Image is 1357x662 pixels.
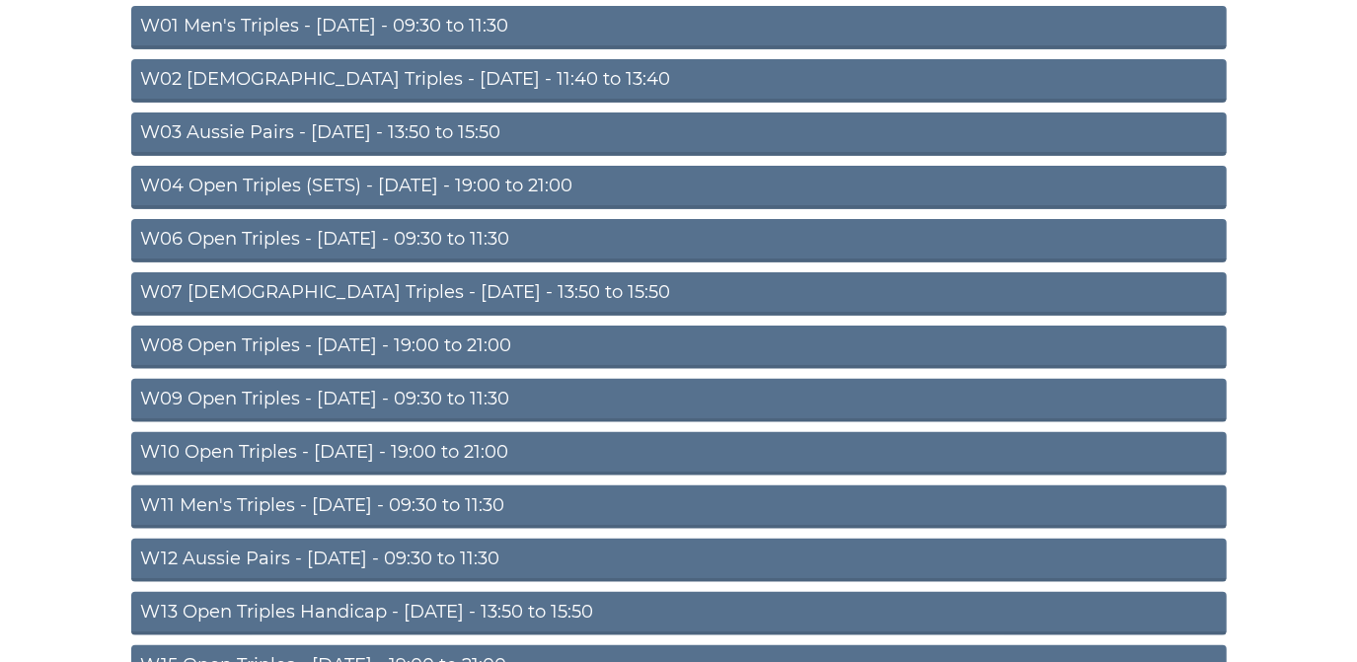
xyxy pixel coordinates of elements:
a: W12 Aussie Pairs - [DATE] - 09:30 to 11:30 [131,539,1227,582]
a: W01 Men's Triples - [DATE] - 09:30 to 11:30 [131,6,1227,49]
a: W11 Men's Triples - [DATE] - 09:30 to 11:30 [131,485,1227,529]
a: W10 Open Triples - [DATE] - 19:00 to 21:00 [131,432,1227,476]
a: W13 Open Triples Handicap - [DATE] - 13:50 to 15:50 [131,592,1227,635]
a: W08 Open Triples - [DATE] - 19:00 to 21:00 [131,326,1227,369]
a: W02 [DEMOGRAPHIC_DATA] Triples - [DATE] - 11:40 to 13:40 [131,59,1227,103]
a: W07 [DEMOGRAPHIC_DATA] Triples - [DATE] - 13:50 to 15:50 [131,272,1227,316]
a: W06 Open Triples - [DATE] - 09:30 to 11:30 [131,219,1227,262]
a: W09 Open Triples - [DATE] - 09:30 to 11:30 [131,379,1227,422]
a: W03 Aussie Pairs - [DATE] - 13:50 to 15:50 [131,112,1227,156]
a: W04 Open Triples (SETS) - [DATE] - 19:00 to 21:00 [131,166,1227,209]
